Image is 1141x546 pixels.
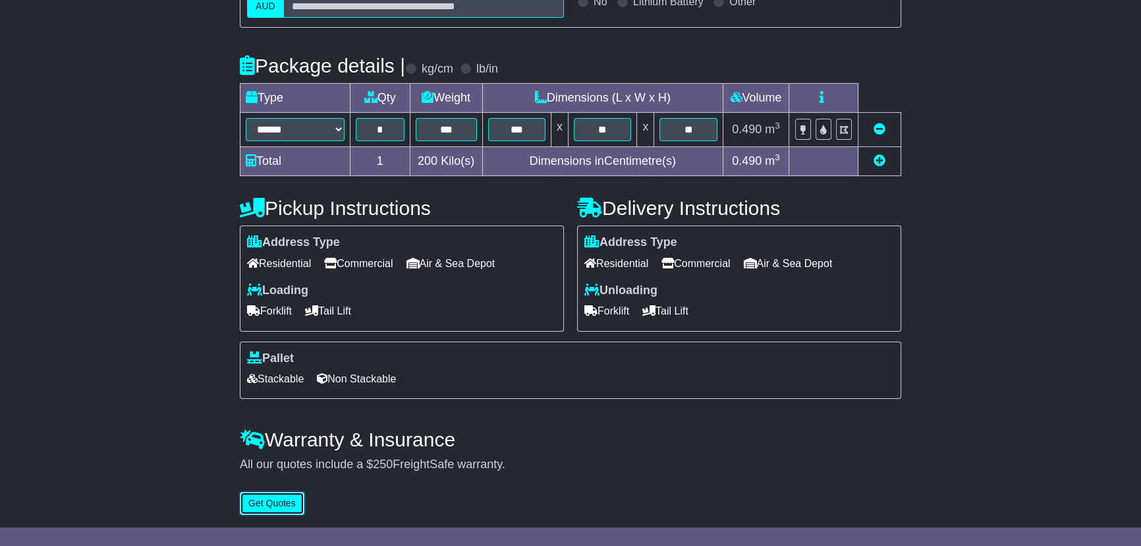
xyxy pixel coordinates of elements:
td: Dimensions (L x W x H) [482,84,723,113]
td: x [551,113,569,147]
label: Address Type [247,235,340,250]
label: lb/in [476,62,498,76]
td: Type [240,84,350,113]
span: 0.490 [732,154,762,167]
span: Residential [584,253,648,274]
label: kg/cm [422,62,453,76]
td: 1 [350,147,410,176]
h4: Pickup Instructions [240,197,564,219]
h4: Package details | [240,55,405,76]
label: Pallet [247,351,294,366]
button: Get Quotes [240,492,304,515]
span: Forklift [247,301,292,321]
label: Loading [247,284,308,298]
td: Dimensions in Centimetre(s) [482,147,723,176]
span: Stackable [247,369,304,389]
span: Commercial [324,253,393,274]
span: Non Stackable [317,369,396,389]
a: Remove this item [874,123,885,136]
span: Residential [247,253,311,274]
span: Forklift [584,301,629,321]
sup: 3 [775,152,780,162]
td: x [637,113,654,147]
span: Air & Sea Depot [744,253,833,274]
span: m [765,123,780,136]
span: 200 [418,154,437,167]
span: m [765,154,780,167]
h4: Warranty & Insurance [240,429,901,450]
td: Volume [723,84,789,113]
label: Unloading [584,284,657,298]
div: All our quotes include a $ FreightSafe warranty. [240,458,901,472]
span: Tail Lift [305,301,351,321]
span: Tail Lift [642,301,688,321]
span: Commercial [661,253,730,274]
td: Total [240,147,350,176]
td: Qty [350,84,410,113]
sup: 3 [775,121,780,131]
span: 0.490 [732,123,762,136]
td: Kilo(s) [410,147,482,176]
h4: Delivery Instructions [577,197,901,219]
a: Add new item [874,154,885,167]
td: Weight [410,84,482,113]
label: Address Type [584,235,677,250]
span: 250 [373,458,393,471]
span: Air & Sea Depot [406,253,495,274]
